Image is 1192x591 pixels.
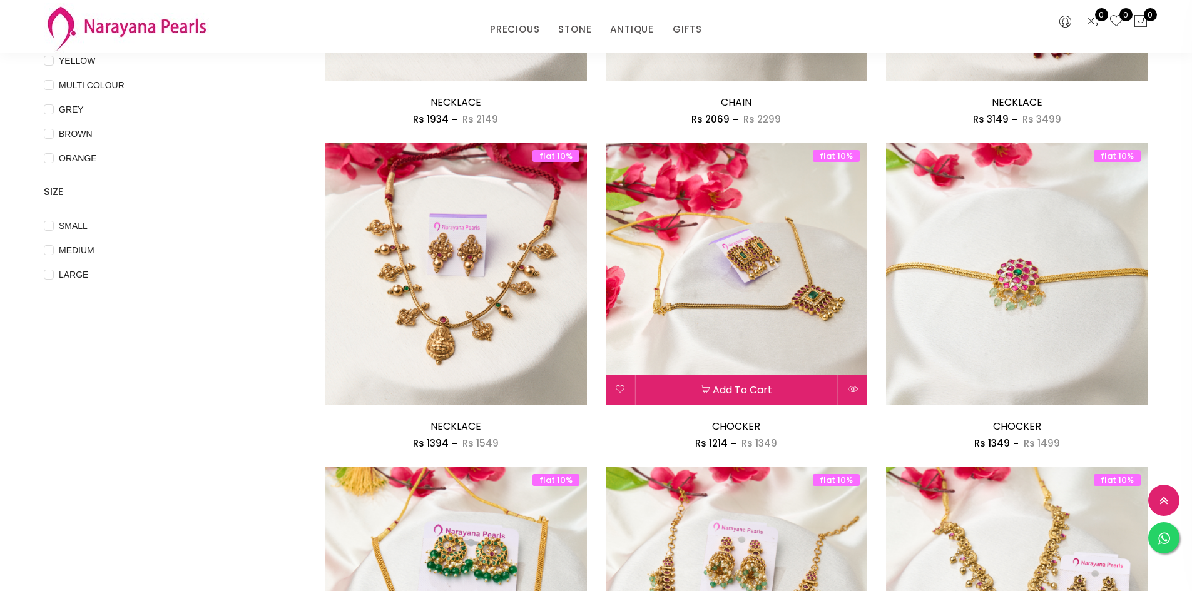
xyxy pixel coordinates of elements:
[606,375,635,405] button: Add to wishlist
[813,474,860,486] span: flat 10%
[413,113,449,126] span: Rs 1934
[993,419,1041,433] a: CHOCKER
[1022,113,1061,126] span: Rs 3499
[532,474,579,486] span: flat 10%
[636,375,838,405] button: Add to cart
[741,437,777,450] span: Rs 1349
[1133,14,1148,30] button: 0
[462,437,499,450] span: Rs 1549
[838,375,867,405] button: Quick View
[54,243,99,257] span: MEDIUM
[558,20,591,39] a: STONE
[712,419,760,433] a: CHOCKER
[974,437,1010,450] span: Rs 1349
[695,437,728,450] span: Rs 1214
[54,268,93,281] span: LARGE
[44,184,287,200] h4: SIZE
[1095,8,1108,21] span: 0
[490,20,539,39] a: PRECIOUS
[430,95,481,109] a: NECKLACE
[992,95,1042,109] a: NECKLACE
[813,150,860,162] span: flat 10%
[462,113,498,126] span: Rs 2149
[743,113,781,126] span: Rs 2299
[54,78,130,92] span: MULTI COLOUR
[1084,14,1099,30] a: 0
[54,103,89,116] span: GREY
[532,150,579,162] span: flat 10%
[1094,474,1141,486] span: flat 10%
[54,219,93,233] span: SMALL
[54,151,102,165] span: ORANGE
[610,20,654,39] a: ANTIQUE
[413,437,449,450] span: Rs 1394
[1094,150,1141,162] span: flat 10%
[691,113,730,126] span: Rs 2069
[430,419,481,433] a: NECKLACE
[1119,8,1133,21] span: 0
[54,127,98,141] span: BROWN
[54,54,100,68] span: YELLOW
[721,95,751,109] a: CHAIN
[1024,437,1060,450] span: Rs 1499
[973,113,1009,126] span: Rs 3149
[1109,14,1124,30] a: 0
[673,20,702,39] a: GIFTS
[1144,8,1157,21] span: 0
